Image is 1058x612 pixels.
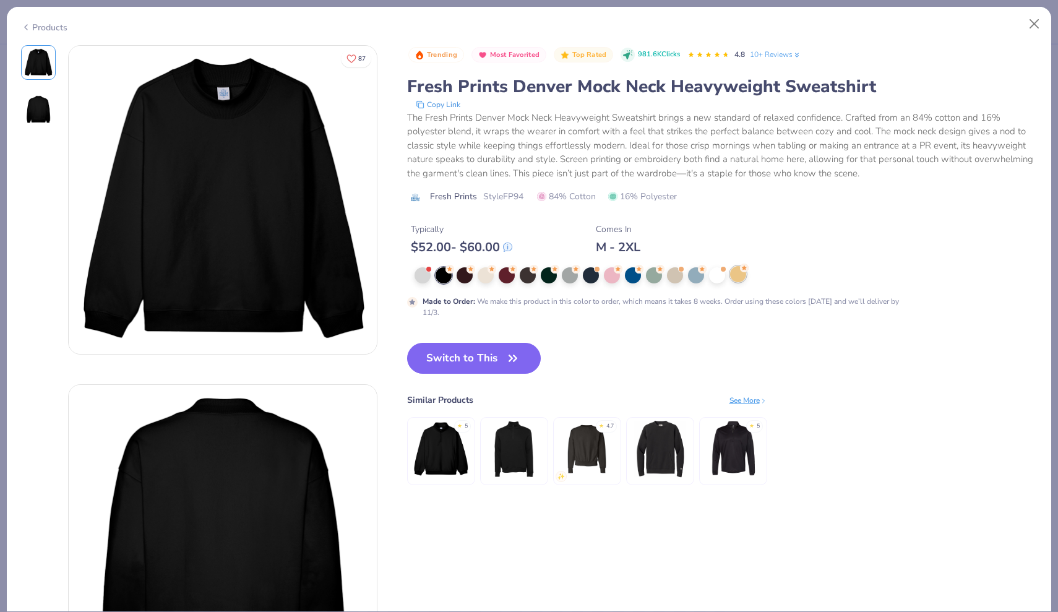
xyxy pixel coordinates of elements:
img: Bella + Canvas Unisex Quarter Zip Pullover Fleece [484,420,543,478]
img: newest.gif [557,473,565,480]
div: ★ [749,422,754,427]
div: The Fresh Prints Denver Mock Neck Heavyweight Sweatshirt brings a new standard of relaxed confide... [407,111,1038,181]
img: Adidas Lightweight Quarter-Zip Pullover [703,420,762,478]
button: Badge Button [471,47,546,63]
div: 4.8 Stars [687,45,729,65]
img: Most Favorited sort [478,50,488,60]
div: 4.7 [606,422,614,431]
span: 87 [358,56,366,62]
div: ★ [457,422,462,427]
span: 4.8 [734,50,745,59]
img: Fresh Prints Aspen Heavyweight Quarter-Zip [411,420,470,478]
div: Fresh Prints Denver Mock Neck Heavyweight Sweatshirt [407,75,1038,98]
button: Like [341,50,371,67]
div: ★ [599,422,604,427]
button: Badge Button [554,47,613,63]
div: 5 [465,422,468,431]
button: Close [1023,12,1046,36]
span: Style FP94 [483,190,523,203]
img: Champion Adult Reverse Weave® Crew [557,420,616,478]
div: M - 2XL [596,239,640,255]
strong: Made to Order : [423,296,475,306]
img: New Era Heritage Fleece Pocket Crew [630,420,689,478]
span: Top Rated [572,51,607,58]
div: $ 52.00 - $ 60.00 [411,239,512,255]
div: Typically [411,223,512,236]
div: Similar Products [407,394,473,407]
a: 10+ Reviews [750,49,801,60]
span: 981.6K Clicks [638,50,680,60]
div: We make this product in this color to order, which means it takes 8 weeks. Order using these colo... [423,296,902,318]
div: See More [729,395,767,406]
span: 84% Cotton [537,190,596,203]
span: Fresh Prints [430,190,477,203]
div: 5 [757,422,760,431]
img: Back [24,95,53,124]
img: Trending sort [415,50,424,60]
span: Most Favorited [490,51,540,58]
button: Switch to This [407,343,541,374]
img: Top Rated sort [560,50,570,60]
img: Front [24,48,53,77]
span: Trending [427,51,457,58]
div: Comes In [596,223,640,236]
div: Products [21,21,67,34]
img: Front [69,46,377,354]
img: brand logo [407,192,424,202]
span: 16% Polyester [608,190,677,203]
button: copy to clipboard [412,98,464,111]
button: Badge Button [408,47,464,63]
